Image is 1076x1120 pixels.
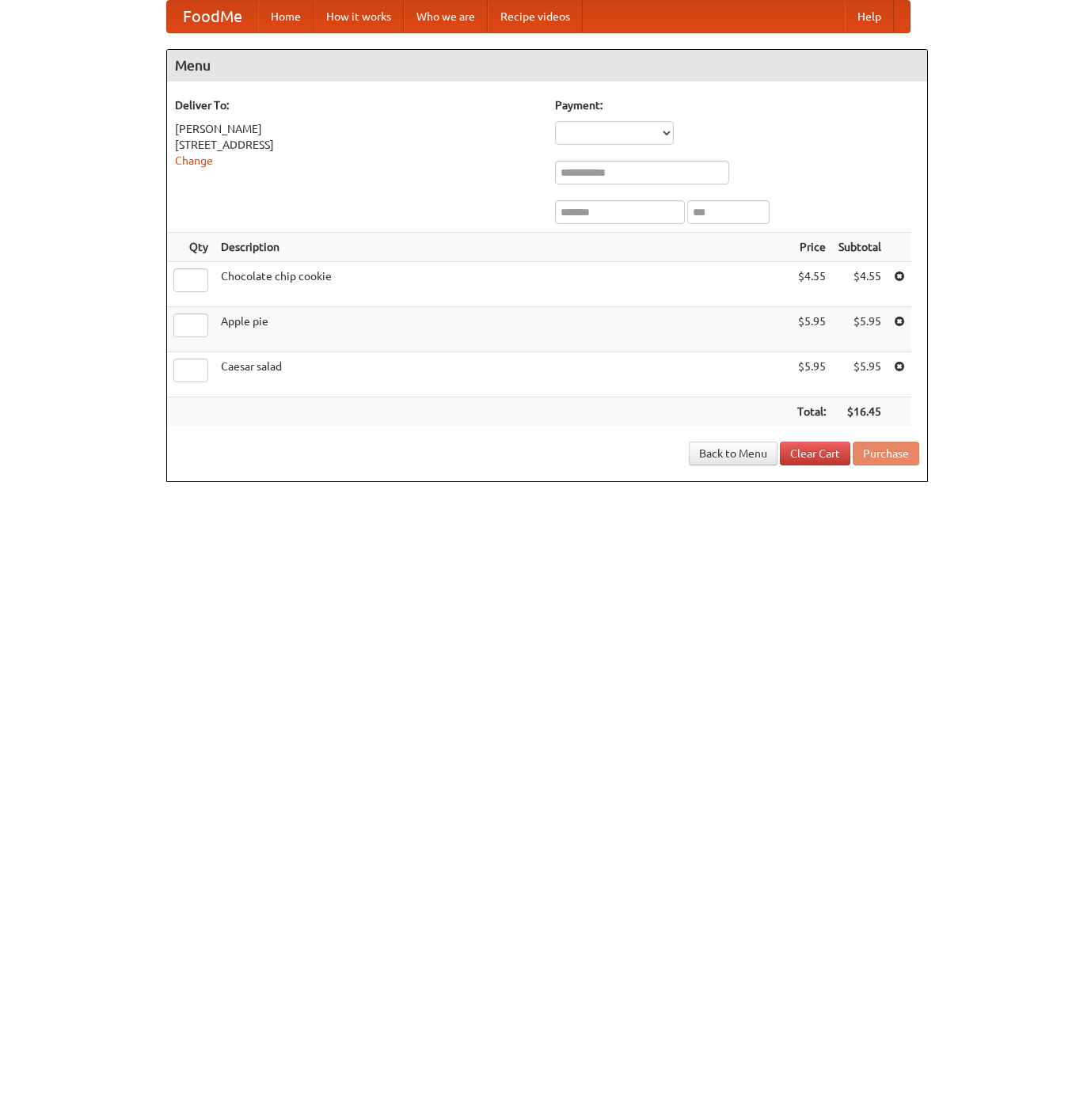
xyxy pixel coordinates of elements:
[175,137,539,153] div: [STREET_ADDRESS]
[853,442,919,465] button: Purchase
[215,307,791,352] td: Apple pie
[488,1,583,32] a: Recipe videos
[845,1,894,32] a: Help
[689,442,778,465] a: Back to Menu
[258,1,314,32] a: Home
[175,154,213,167] a: Change
[215,233,791,262] th: Description
[791,397,832,427] th: Total:
[780,442,850,465] a: Clear Cart
[832,233,888,262] th: Subtotal
[832,262,888,307] td: $4.55
[314,1,404,32] a: How it works
[167,50,927,82] h4: Menu
[555,97,919,113] h5: Payment:
[215,262,791,307] td: Chocolate chip cookie
[791,307,832,352] td: $5.95
[832,352,888,397] td: $5.95
[175,121,539,137] div: [PERSON_NAME]
[175,97,539,113] h5: Deliver To:
[215,352,791,397] td: Caesar salad
[832,307,888,352] td: $5.95
[167,233,215,262] th: Qty
[167,1,258,32] a: FoodMe
[791,233,832,262] th: Price
[791,352,832,397] td: $5.95
[404,1,488,32] a: Who we are
[791,262,832,307] td: $4.55
[832,397,888,427] th: $16.45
